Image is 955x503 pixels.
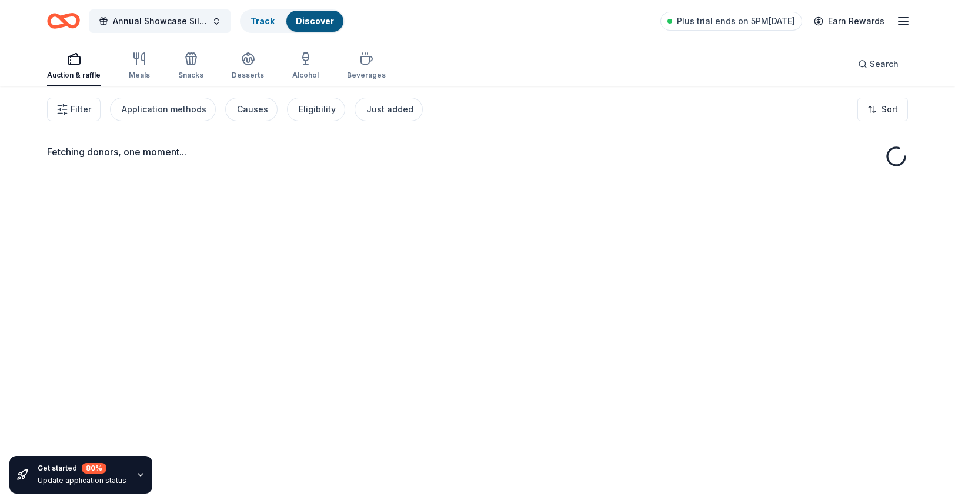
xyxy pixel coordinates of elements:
[240,9,345,33] button: TrackDiscover
[232,47,264,86] button: Desserts
[47,71,101,80] div: Auction & raffle
[47,98,101,121] button: Filter
[677,14,795,28] span: Plus trial ends on 5PM[DATE]
[355,98,423,121] button: Just added
[178,47,203,86] button: Snacks
[660,12,802,31] a: Plus trial ends on 5PM[DATE]
[71,102,91,116] span: Filter
[122,102,206,116] div: Application methods
[347,47,386,86] button: Beverages
[38,463,126,474] div: Get started
[225,98,278,121] button: Causes
[82,463,106,474] div: 80 %
[232,71,264,80] div: Desserts
[296,16,334,26] a: Discover
[129,47,150,86] button: Meals
[47,7,80,35] a: Home
[366,102,413,116] div: Just added
[849,52,908,76] button: Search
[299,102,336,116] div: Eligibility
[347,71,386,80] div: Beverages
[251,16,275,26] a: Track
[89,9,231,33] button: Annual Showcase Silent Auction
[857,98,908,121] button: Sort
[292,47,319,86] button: Alcohol
[237,102,268,116] div: Causes
[47,47,101,86] button: Auction & raffle
[292,71,319,80] div: Alcohol
[178,71,203,80] div: Snacks
[38,476,126,485] div: Update application status
[881,102,898,116] span: Sort
[113,14,207,28] span: Annual Showcase Silent Auction
[807,11,891,32] a: Earn Rewards
[870,57,899,71] span: Search
[129,71,150,80] div: Meals
[287,98,345,121] button: Eligibility
[47,145,908,159] div: Fetching donors, one moment...
[110,98,216,121] button: Application methods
